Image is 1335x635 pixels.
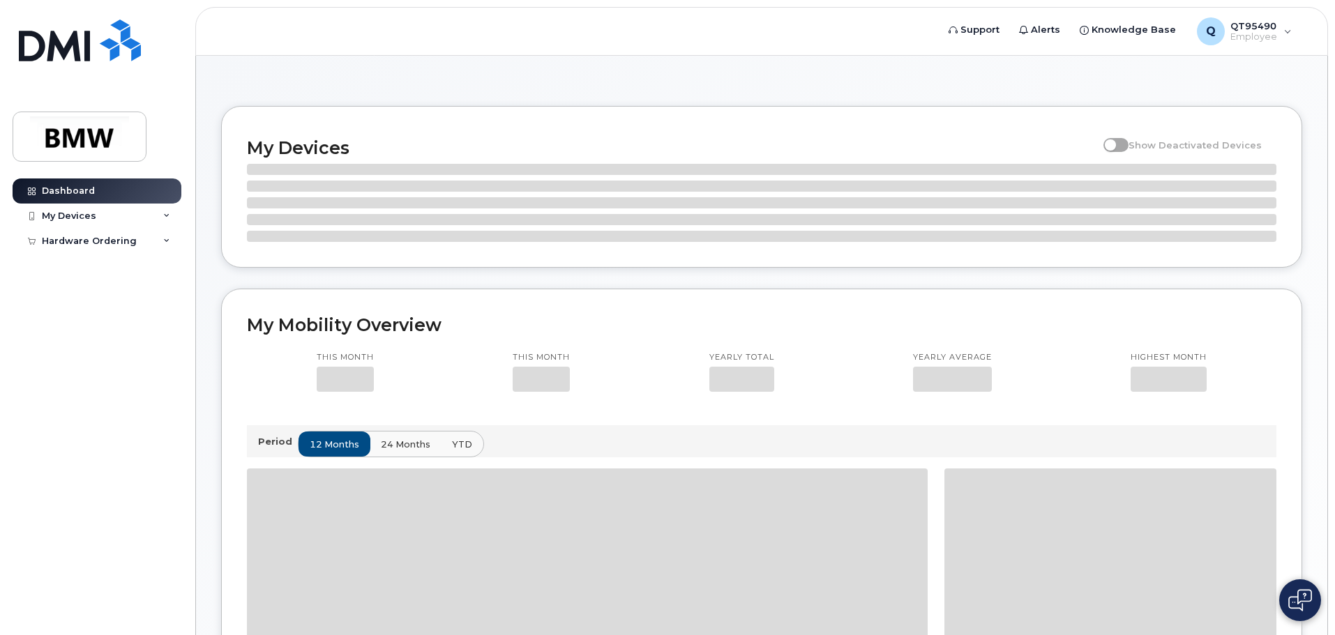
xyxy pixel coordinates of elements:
span: 24 months [381,438,430,451]
p: This month [513,352,570,363]
p: Yearly average [913,352,992,363]
p: Period [258,435,298,448]
span: YTD [452,438,472,451]
img: Open chat [1288,589,1312,611]
h2: My Devices [247,137,1096,158]
span: Show Deactivated Devices [1129,139,1262,151]
h2: My Mobility Overview [247,314,1276,335]
p: Highest month [1131,352,1207,363]
p: This month [317,352,374,363]
input: Show Deactivated Devices [1103,132,1115,143]
p: Yearly total [709,352,774,363]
